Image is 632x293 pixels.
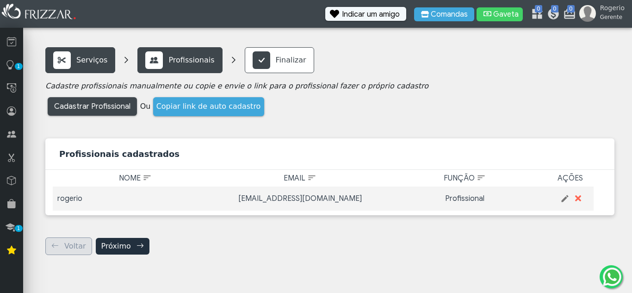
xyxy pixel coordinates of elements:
[531,7,540,24] a: 0
[119,174,141,183] span: Nome
[140,102,151,111] span: Ou
[573,189,587,208] button: ui-button
[551,5,558,12] span: 0
[387,193,542,204] div: Profissional
[579,5,627,22] a: Rogerio Gerente
[276,55,306,66] p: Finalizar
[53,170,217,187] th: Nome: activate to sort column ascending
[579,192,580,206] span: ui-button
[245,47,314,73] a: Finalizar
[284,174,305,183] span: Email
[477,7,523,21] button: Gaveta
[96,238,149,255] a: Próximo
[564,192,565,206] span: ui-button
[431,11,468,18] span: Comandas
[222,193,378,204] div: [EMAIL_ADDRESS][DOMAIN_NAME]
[48,97,137,116] button: Cadastrar Profissional
[76,55,107,66] p: Serviços
[600,3,625,13] span: Rogerio
[168,55,214,66] p: Profissionais
[137,47,222,73] a: Profissionais
[15,225,23,232] span: 1
[535,5,542,12] span: 0
[156,102,261,111] span: Copiar link de auto cadastro
[217,170,382,187] th: Email: activate to sort column ascending
[547,7,556,24] a: 0
[54,100,130,113] span: Cadastrar Profissional
[59,149,180,159] h5: Profissionais cadastrados
[600,13,625,21] span: Gerente
[57,193,213,204] div: rogerio
[547,170,594,187] th: Ações
[45,237,92,255] a: Voltar
[342,11,400,18] span: Indicar um amigo
[45,47,115,73] a: Serviços
[558,189,572,208] button: ui-button
[15,63,23,70] span: 1
[558,174,583,183] span: Ações
[153,97,264,116] button: Copiar link de auto cadastro
[325,7,406,21] button: Indicar um amigo
[444,174,475,183] span: Função
[45,81,428,90] i: Cadastre profissionais manualmente ou copie e envie o link para o profissional fazer o próprio ca...
[563,7,572,24] a: 0
[493,11,516,18] span: Gaveta
[567,5,575,12] span: 0
[414,7,474,21] button: Comandas
[382,170,547,187] th: Função: activate to sort column ascending
[601,266,623,288] img: whatsapp.png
